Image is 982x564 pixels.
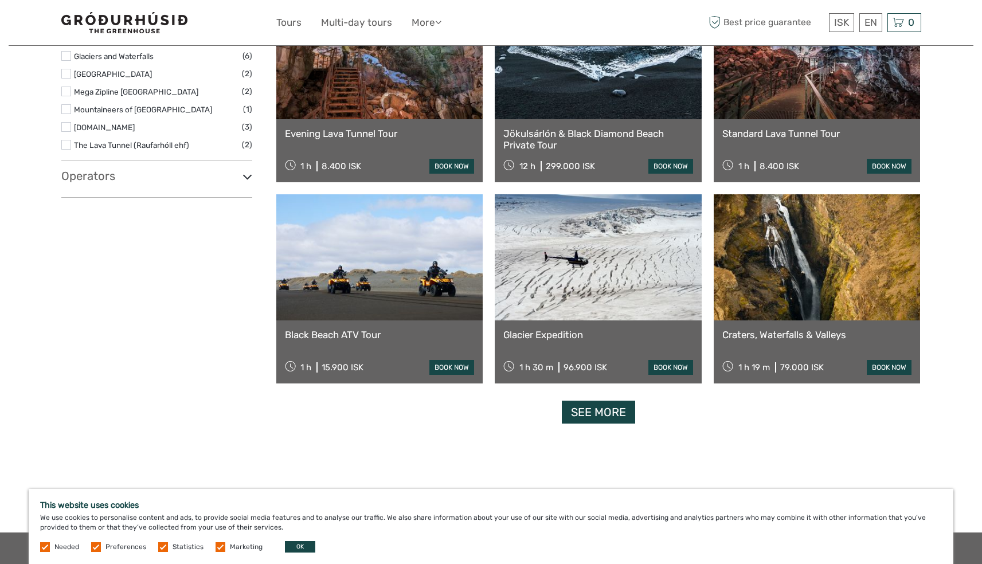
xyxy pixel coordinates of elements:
[242,67,252,80] span: (2)
[285,541,315,553] button: OK
[61,12,187,33] img: 1578-341a38b5-ce05-4595-9f3d-b8aa3718a0b3_logo_small.jpg
[105,542,146,552] label: Preferences
[132,18,146,32] button: Open LiveChat chat widget
[242,85,252,98] span: (2)
[519,362,553,373] span: 1 h 30 m
[16,20,130,29] p: We're away right now. Please check back later!
[173,542,204,552] label: Statistics
[760,161,799,171] div: 8.400 ISK
[321,14,392,31] a: Multi-day tours
[562,401,635,424] a: See more
[242,138,252,151] span: (2)
[29,489,953,564] div: We use cookies to personalise content and ads, to provide social media features and to analyse ou...
[74,123,135,132] a: [DOMAIN_NAME]
[276,14,302,31] a: Tours
[722,128,912,139] a: Standard Lava Tunnel Tour
[300,161,311,171] span: 1 h
[74,69,152,79] a: [GEOGRAPHIC_DATA]
[859,13,882,32] div: EN
[230,542,263,552] label: Marketing
[834,17,849,28] span: ISK
[285,329,475,340] a: Black Beach ATV Tour
[564,362,607,373] div: 96.900 ISK
[503,128,693,151] a: Jökulsárlón & Black Diamond Beach Private Tour
[322,161,361,171] div: 8.400 ISK
[519,161,535,171] span: 12 h
[242,49,252,62] span: (6)
[738,362,770,373] span: 1 h 19 m
[546,161,595,171] div: 299.000 ISK
[74,52,154,61] a: Glaciers and Waterfalls
[61,169,252,183] h3: Operators
[74,140,189,150] a: The Lava Tunnel (Raufarhóll ehf)
[54,542,79,552] label: Needed
[867,159,911,174] a: book now
[867,360,911,375] a: book now
[300,362,311,373] span: 1 h
[285,128,475,139] a: Evening Lava Tunnel Tour
[243,103,252,116] span: (1)
[722,329,912,340] a: Craters, Waterfalls & Valleys
[74,105,212,114] a: Mountaineers of [GEOGRAPHIC_DATA]
[906,17,916,28] span: 0
[780,362,824,373] div: 79.000 ISK
[40,500,942,510] h5: This website uses cookies
[429,159,474,174] a: book now
[429,360,474,375] a: book now
[738,161,749,171] span: 1 h
[412,14,441,31] a: More
[503,329,693,340] a: Glacier Expedition
[648,159,693,174] a: book now
[74,87,198,96] a: Mega Zipline [GEOGRAPHIC_DATA]
[706,13,826,32] span: Best price guarantee
[648,360,693,375] a: book now
[242,120,252,134] span: (3)
[322,362,363,373] div: 15.900 ISK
